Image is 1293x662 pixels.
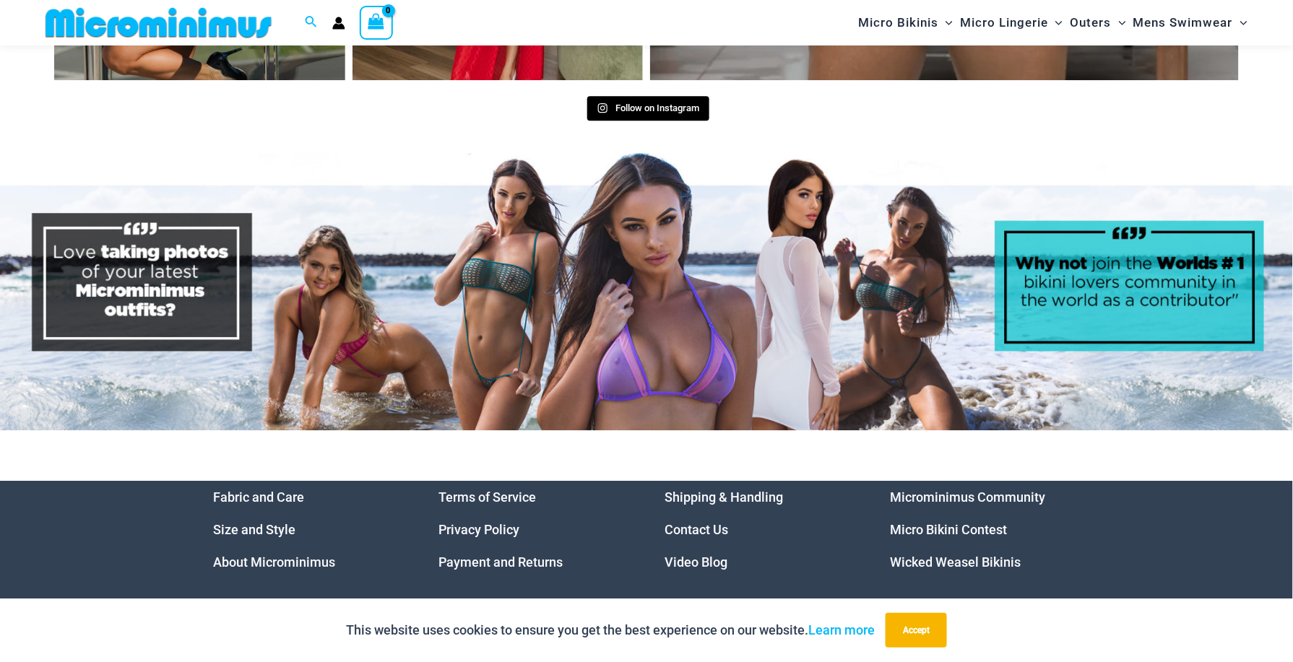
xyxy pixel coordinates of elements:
[439,554,563,570] a: Payment and Returns
[1067,4,1130,41] a: OutersMenu ToggleMenu Toggle
[305,14,318,32] a: Search icon link
[665,489,783,505] a: Shipping & Handling
[332,17,345,30] a: Account icon link
[439,522,520,537] a: Privacy Policy
[665,481,855,578] nav: Menu
[886,613,947,648] button: Accept
[587,96,709,121] a: Instagram Follow on Instagram
[1130,4,1251,41] a: Mens SwimwearMenu ToggleMenu Toggle
[597,103,608,113] svg: Instagram
[360,6,393,39] a: View Shopping Cart, empty
[213,481,403,578] aside: Footer Widget 1
[346,619,875,641] p: This website uses cookies to ensure you get the best experience on our website.
[1048,4,1063,41] span: Menu Toggle
[960,4,1048,41] span: Micro Lingerie
[808,622,875,637] a: Learn more
[615,103,699,113] span: Follow on Instagram
[1112,4,1126,41] span: Menu Toggle
[213,481,403,578] nav: Menu
[852,2,1253,43] nav: Site Navigation
[1233,4,1247,41] span: Menu Toggle
[439,489,537,505] a: Terms of Service
[40,6,277,39] img: MM SHOP LOGO FLAT
[891,489,1046,505] a: Microminimus Community
[213,554,335,570] a: About Microminimus
[213,489,304,505] a: Fabric and Care
[1133,4,1233,41] span: Mens Swimwear
[665,481,855,578] aside: Footer Widget 3
[891,522,1008,537] a: Micro Bikini Contest
[956,4,1066,41] a: Micro LingerieMenu ToggleMenu Toggle
[665,554,727,570] a: Video Blog
[1071,4,1112,41] span: Outers
[891,554,1021,570] a: Wicked Weasel Bikinis
[439,481,629,578] nav: Menu
[858,4,938,41] span: Micro Bikinis
[891,481,1081,578] nav: Menu
[439,481,629,578] aside: Footer Widget 2
[213,522,295,537] a: Size and Style
[855,4,956,41] a: Micro BikinisMenu ToggleMenu Toggle
[891,481,1081,578] aside: Footer Widget 4
[938,4,953,41] span: Menu Toggle
[665,522,728,537] a: Contact Us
